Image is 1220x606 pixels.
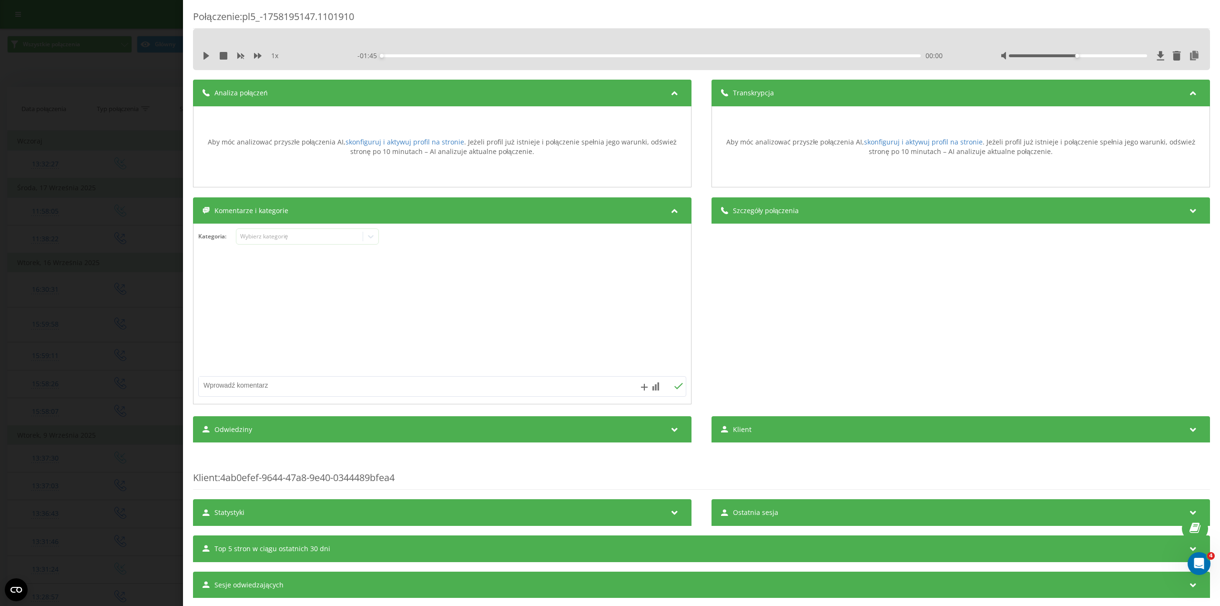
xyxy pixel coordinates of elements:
span: Top 5 stron w ciągu ostatnich 30 dni [214,544,330,554]
span: 00:00 [925,51,943,61]
span: Transkrypcja [733,88,774,98]
h4: Kategoria : [198,233,236,240]
div: : 4ab0efef-9644-47a8-9e40-0344489bfea4 [193,452,1210,490]
div: Aby móc analizować przyszłe połączenia AI, . Jeżeli profil już istnieje i połączenie spełnia jego... [198,137,686,156]
span: Klient [733,425,752,434]
div: Accessibility label [380,54,384,58]
span: Szczegóły połączenia [733,206,799,216]
span: Klient [193,471,218,484]
span: 1 x [271,51,278,61]
span: Statystyki [214,508,244,517]
a: skonfiguruj i aktywuj profil na stronie [346,137,464,146]
span: Sesje odwiedzających [214,580,284,590]
div: Połączenie : pl5_-1758195147.1101910 [193,10,1210,29]
button: Open CMP widget [5,578,28,601]
span: Odwiedziny [214,425,252,434]
div: Accessibility label [1076,54,1079,58]
span: Analiza połączeń [214,88,268,98]
span: Ostatnia sesja [733,508,778,517]
iframe: Intercom live chat [1188,552,1210,575]
div: Wybierz kategorię [240,233,359,240]
span: Komentarze i kategorie [214,206,288,216]
div: Aby móc analizować przyszłe połączenia AI, . Jeżeli profil już istnieje i połączenie spełnia jego... [717,137,1205,156]
span: 4 [1207,552,1215,560]
span: - 01:45 [357,51,382,61]
a: skonfiguruj i aktywuj profil na stronie [864,137,983,146]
